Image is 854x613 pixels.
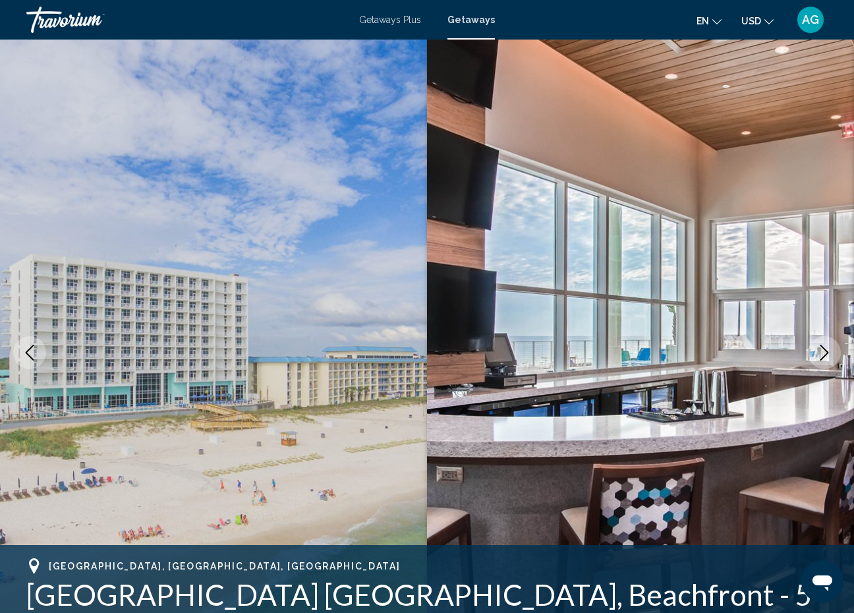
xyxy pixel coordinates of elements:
button: Change language [697,11,722,30]
button: Change currency [741,11,774,30]
button: User Menu [793,6,828,34]
span: en [697,16,709,26]
span: USD [741,16,761,26]
span: [GEOGRAPHIC_DATA], [GEOGRAPHIC_DATA], [GEOGRAPHIC_DATA] [49,561,400,571]
a: Getaways [447,15,495,25]
iframe: Button to launch messaging window [801,560,843,602]
button: Previous image [13,336,46,369]
a: Travorium [26,7,346,33]
span: AG [802,13,819,26]
a: Getaways Plus [359,15,421,25]
button: Next image [808,336,841,369]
